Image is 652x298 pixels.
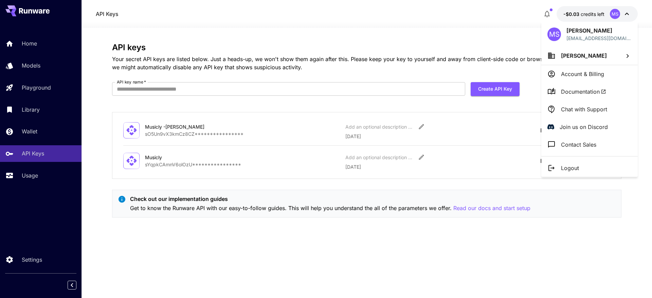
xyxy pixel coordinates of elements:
[566,26,632,35] p: [PERSON_NAME]
[561,105,607,113] p: Chat with Support
[547,27,561,41] div: MS
[561,88,606,96] span: Documentation
[560,123,608,131] p: Join us on Discord
[561,164,579,172] p: Logout
[561,141,596,149] p: Contact Sales
[561,70,604,78] p: Account & Billing
[541,46,638,65] button: [PERSON_NAME]
[561,52,607,59] span: [PERSON_NAME]
[566,35,632,42] p: [EMAIL_ADDRESS][DOMAIN_NAME]
[566,35,632,42] div: magdielsilva.contato@gmail.com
